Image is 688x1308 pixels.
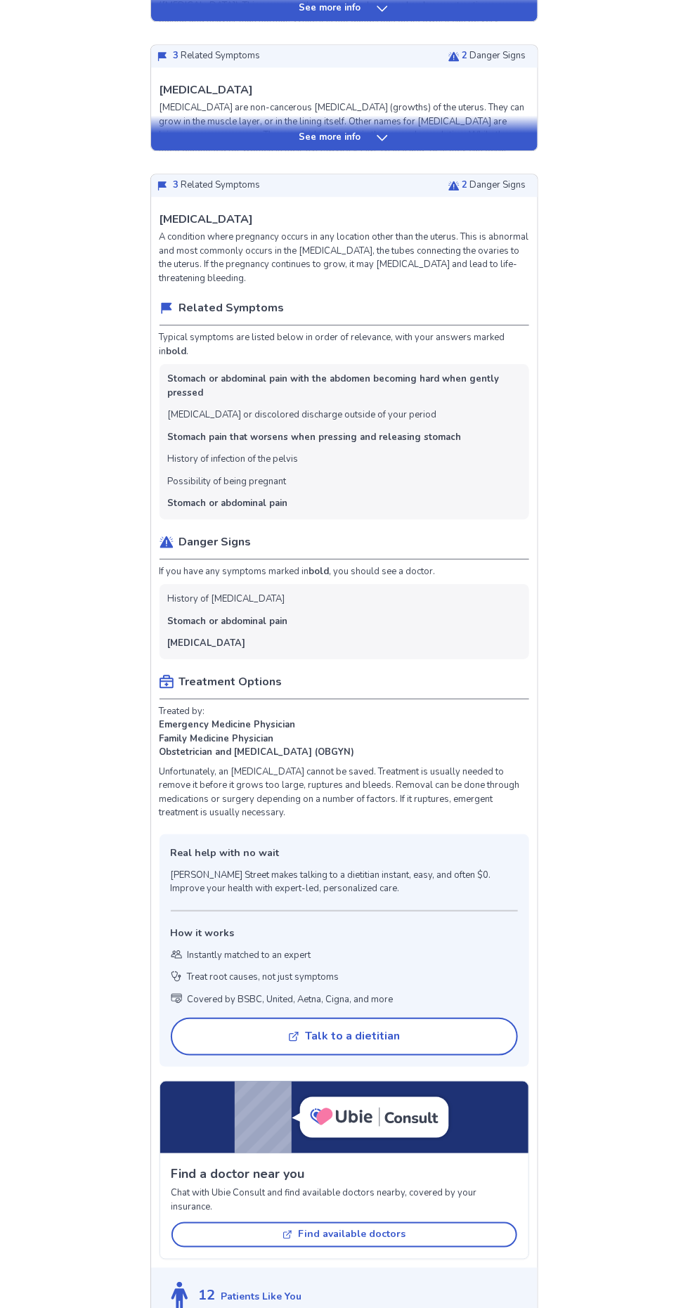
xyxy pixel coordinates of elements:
[221,1290,302,1304] p: Patients Like You
[174,49,261,63] p: Related Symptoms
[160,231,529,285] p: A condition where pregnancy occurs in any location other than the uterus. This is abnormal and mo...
[299,131,361,145] p: See more info
[299,1,361,15] p: See more info
[168,497,288,511] li: Stomach or abdominal pain
[168,593,285,607] li: History of [MEDICAL_DATA]
[168,431,462,445] li: Stomach pain that worsens when pressing and releasing stomach
[168,615,288,629] li: Stomach or abdominal pain
[171,1018,518,1056] button: Talk to a dietitian
[171,1222,517,1248] button: Find available doctors
[462,179,526,193] p: Danger Signs
[462,49,468,62] span: 2
[188,949,311,963] p: Instantly matched to an expert
[168,453,299,467] li: History of infection of the pelvis
[188,971,339,985] p: Treat root causes, not just symptoms
[160,705,205,719] p: Treated by:
[160,765,529,820] p: Unfortunately, an [MEDICAL_DATA] cannot be saved. Treatment is usually needed to remove it before...
[171,1217,517,1248] a: Find available doctors
[160,331,529,358] p: Typical symptoms are listed below in order of relevance, with your answers marked in .
[292,1082,453,1153] img: Ubie Consult
[171,869,518,896] p: [PERSON_NAME] Street makes talking to a dietitian instant, easy, and often $0. Improve your healt...
[168,637,246,651] li: [MEDICAL_DATA]
[168,408,437,422] li: [MEDICAL_DATA] or discolored discharge outside of your period
[160,732,274,746] p: Family Medicine Physician
[160,565,529,579] p: If you have any symptoms marked in , you should see a doctor.
[179,299,285,316] p: Related Symptoms
[160,746,355,760] p: Obstetrician and [MEDICAL_DATA] (OBGYN)
[179,533,252,550] p: Danger Signs
[171,926,518,940] p: How it works
[168,475,287,489] li: Possibility of being pregnant
[167,345,187,358] b: bold
[199,1286,216,1307] p: 12
[168,373,521,400] li: Stomach or abdominal pain with the abdomen becoming hard when gently pressed
[188,993,394,1007] p: Covered by BSBC, United, Aetna, Cigna, and more
[462,49,526,63] p: Danger Signs
[171,1186,517,1214] p: Chat with Ubie Consult and find available doctors nearby, covered by your insurance.
[160,718,296,732] p: Emergency Medicine Physician
[174,179,261,193] p: Related Symptoms
[160,834,529,1068] a: Real help with no wait[PERSON_NAME] Street makes talking to a dietitian instant, easy, and often ...
[309,565,330,578] b: bold
[160,82,254,98] p: [MEDICAL_DATA]
[174,179,179,191] span: 3
[171,846,518,860] p: Real help with no wait
[462,179,468,191] span: 2
[174,49,179,62] span: 3
[160,211,254,228] p: [MEDICAL_DATA]
[179,673,283,690] p: Treatment Options
[160,101,529,252] p: [MEDICAL_DATA] are non-cancerous [MEDICAL_DATA] (growths) of the uterus. They can grow in the mus...
[171,1165,517,1184] p: Find a doctor near you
